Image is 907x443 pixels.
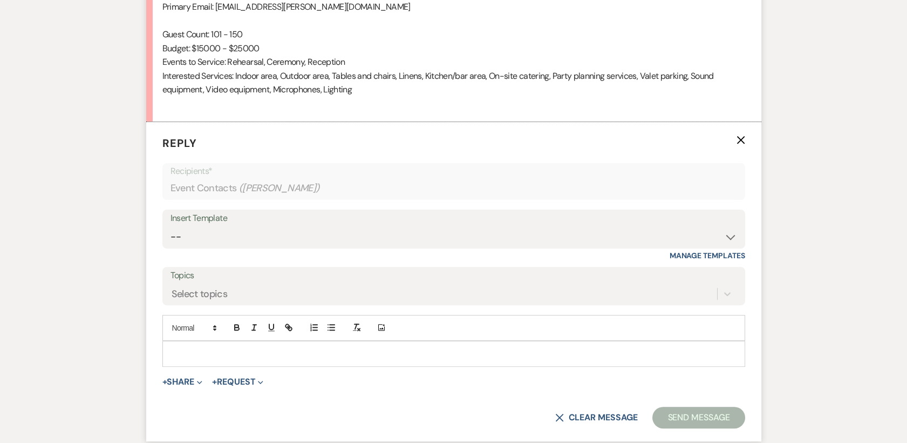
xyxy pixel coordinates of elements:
[162,378,203,386] button: Share
[171,268,737,284] label: Topics
[162,378,167,386] span: +
[652,407,745,428] button: Send Message
[172,286,228,301] div: Select topics
[212,378,263,386] button: Request
[670,251,745,260] a: Manage Templates
[239,181,320,196] span: ( [PERSON_NAME] )
[171,164,737,178] p: Recipients*
[555,413,637,422] button: Clear message
[212,378,217,386] span: +
[162,136,197,150] span: Reply
[171,211,737,226] div: Insert Template
[171,178,737,199] div: Event Contacts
